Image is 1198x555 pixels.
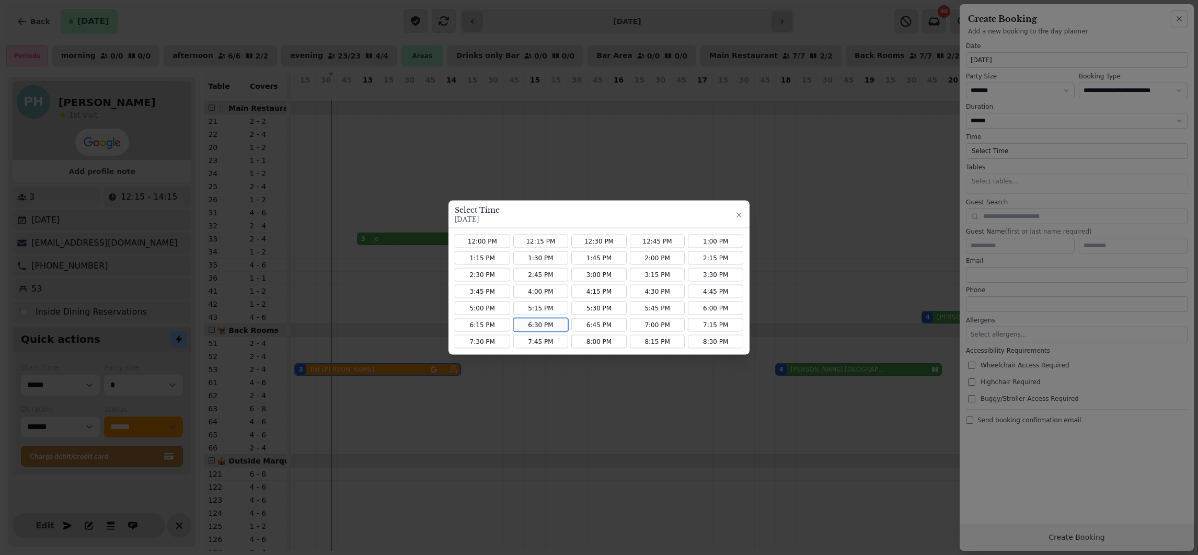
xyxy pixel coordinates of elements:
button: 4:15 PM [571,285,627,298]
button: 4:00 PM [513,285,569,298]
button: 4:30 PM [630,285,685,298]
button: 5:00 PM [455,302,510,315]
button: 8:00 PM [571,335,627,349]
button: 5:45 PM [630,302,685,315]
button: 7:30 PM [455,335,510,349]
button: 2:45 PM [513,268,569,282]
button: 1:30 PM [513,251,569,265]
button: 2:15 PM [688,251,743,265]
button: 12:00 PM [455,235,510,248]
button: 12:30 PM [571,235,627,248]
button: 8:30 PM [688,335,743,349]
button: 2:30 PM [455,268,510,282]
button: 3:30 PM [688,268,743,282]
button: 7:15 PM [688,318,743,332]
button: 6:00 PM [688,302,743,315]
button: 3:45 PM [455,285,510,298]
h3: Select Time [455,205,500,215]
button: 8:15 PM [630,335,685,349]
button: 6:15 PM [455,318,510,332]
button: 1:45 PM [571,251,627,265]
button: 1:00 PM [688,235,743,248]
button: 5:30 PM [571,302,627,315]
button: 3:00 PM [571,268,627,282]
button: 12:45 PM [630,235,685,248]
button: 2:00 PM [630,251,685,265]
button: 12:15 PM [513,235,569,248]
button: 6:30 PM [513,318,569,332]
button: 3:15 PM [630,268,685,282]
button: 6:45 PM [571,318,627,332]
button: 1:15 PM [455,251,510,265]
button: 4:45 PM [688,285,743,298]
button: 7:00 PM [630,318,685,332]
button: 5:15 PM [513,302,569,315]
button: 7:45 PM [513,335,569,349]
p: [DATE] [455,215,500,224]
